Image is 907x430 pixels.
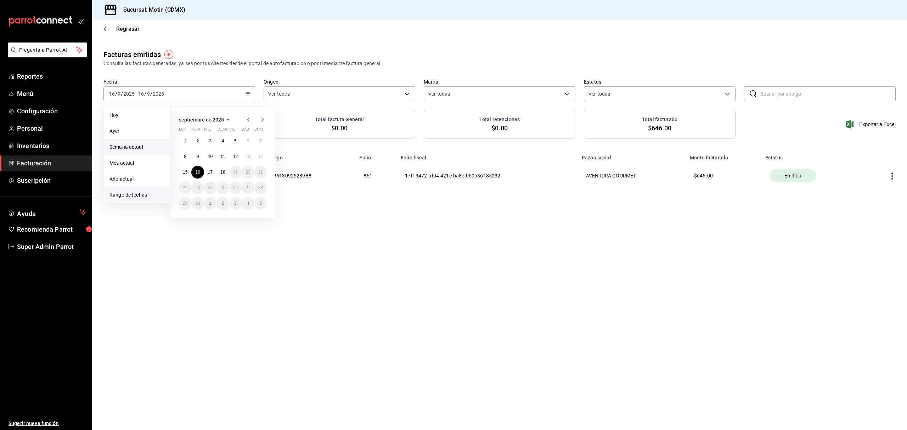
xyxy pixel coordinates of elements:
button: 3 de septiembre de 2025 [204,135,216,147]
button: open_drawer_menu [78,18,84,24]
label: Estatus [584,79,736,84]
abbr: jueves [216,127,258,135]
abbr: 27 de septiembre de 2025 [246,185,250,190]
button: 13 de septiembre de 2025 [242,150,254,163]
button: 2 de septiembre de 2025 [191,135,204,147]
span: Recomienda Parrot [17,225,86,234]
button: 23 de septiembre de 2025 [191,181,204,194]
abbr: 28 de septiembre de 2025 [258,185,263,190]
input: -- [117,91,121,97]
abbr: 23 de septiembre de 2025 [195,185,200,190]
input: -- [109,91,115,97]
h3: Total factura General [315,116,364,123]
span: Ver todas [428,90,450,97]
abbr: 24 de septiembre de 2025 [208,185,213,190]
abbr: 2 de septiembre de 2025 [197,138,199,143]
img: Tooltip marker [164,50,173,59]
span: $0.00 [491,123,508,133]
abbr: 21 de septiembre de 2025 [258,170,263,175]
span: Año actual [109,175,164,183]
div: Facturas emitidas [103,49,161,60]
abbr: viernes [229,127,235,135]
abbr: 6 de septiembre de 2025 [247,138,249,143]
button: 28 de septiembre de 2025 [254,181,267,194]
h3: Total retenciones [479,116,520,123]
th: AVENTURA GOURMET [578,161,686,191]
abbr: domingo [254,127,263,135]
abbr: 29 de septiembre de 2025 [183,201,187,206]
abbr: 3 de octubre de 2025 [234,201,237,206]
label: Fecha [103,79,255,84]
button: 4 de septiembre de 2025 [216,135,229,147]
th: 17f13472-bf94-421e-ba8e-050b36185232 [396,161,578,191]
button: 26 de septiembre de 2025 [229,181,242,194]
button: 21 de septiembre de 2025 [254,166,267,179]
div: Consulta las facturas generadas, ya sea por tus clientes desde el portal de autofacturacion o por... [103,60,896,67]
span: / [150,91,152,97]
abbr: 25 de septiembre de 2025 [220,185,225,190]
button: 1 de octubre de 2025 [204,197,216,210]
button: Pregunta a Parrot AI [8,43,87,57]
span: / [144,91,146,97]
abbr: 17 de septiembre de 2025 [208,170,213,175]
button: 9 de septiembre de 2025 [191,150,204,163]
span: Ver todos [268,90,290,97]
abbr: 5 de octubre de 2025 [259,201,262,206]
span: septiembre de 2025 [179,117,224,123]
button: 2 de octubre de 2025 [216,197,229,210]
span: Regresar [116,26,140,32]
abbr: 11 de septiembre de 2025 [220,154,225,159]
abbr: 15 de septiembre de 2025 [183,170,187,175]
button: 5 de septiembre de 2025 [229,135,242,147]
th: Folio fiscal [396,150,578,161]
span: $646.00 [648,123,671,133]
span: Ayer [109,128,164,135]
button: 5 de octubre de 2025 [254,197,267,210]
abbr: 9 de septiembre de 2025 [197,154,199,159]
button: 27 de septiembre de 2025 [242,181,254,194]
label: Marca [424,79,575,84]
span: Facturación [17,158,86,168]
button: Exportar a Excel [847,120,896,129]
span: Reportes [17,72,86,81]
button: 18 de septiembre de 2025 [216,166,229,179]
th: Código [262,150,355,161]
span: Suscripción [17,176,86,185]
button: 20 de septiembre de 2025 [242,166,254,179]
input: Buscar por código [760,87,896,101]
abbr: 20 de septiembre de 2025 [246,170,250,175]
abbr: 4 de septiembre de 2025 [222,138,224,143]
abbr: 3 de septiembre de 2025 [209,138,212,143]
button: 14 de septiembre de 2025 [254,150,267,163]
button: 24 de septiembre de 2025 [204,181,216,194]
a: Pregunta a Parrot AI [5,51,87,59]
input: ---- [123,91,135,97]
button: 1 de septiembre de 2025 [179,135,191,147]
button: 25 de septiembre de 2025 [216,181,229,194]
button: 30 de septiembre de 2025 [191,197,204,210]
abbr: 1 de octubre de 2025 [209,201,212,206]
abbr: 7 de septiembre de 2025 [259,138,262,143]
abbr: lunes [179,127,186,135]
button: 7 de septiembre de 2025 [254,135,267,147]
th: Folio [355,150,396,161]
button: Regresar [103,26,140,32]
th: Monto facturado [686,150,761,161]
label: Origen [264,79,415,84]
button: 10 de septiembre de 2025 [204,150,216,163]
span: Hoy [109,112,164,119]
abbr: 2 de octubre de 2025 [222,201,224,206]
button: 15 de septiembre de 2025 [179,166,191,179]
abbr: 12 de septiembre de 2025 [233,154,238,159]
span: Rango de fechas [109,191,164,199]
span: Pregunta a Parrot AI [19,46,76,54]
span: Menú [17,89,86,98]
button: 8 de septiembre de 2025 [179,150,191,163]
span: Sugerir nueva función [9,420,86,427]
h3: Total facturado [642,116,677,123]
span: - [136,91,137,97]
span: Semana actual [109,143,164,151]
abbr: 4 de octubre de 2025 [247,201,249,206]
